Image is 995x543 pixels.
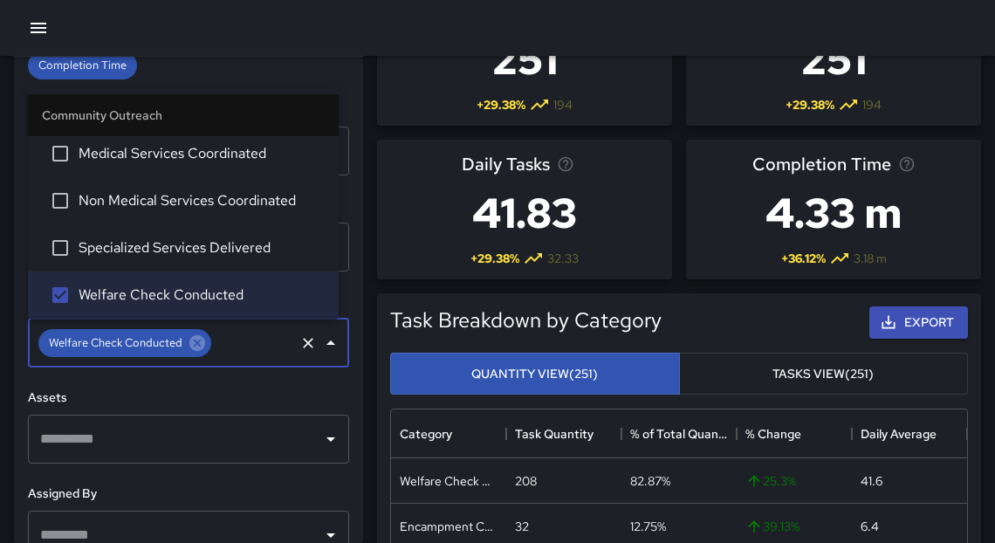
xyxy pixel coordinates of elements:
[752,150,891,178] span: Completion Time
[390,306,662,334] h5: Task Breakdown by Category
[861,409,937,458] div: Daily Average
[390,353,680,395] button: Quantity View(251)
[854,250,887,267] span: 3.18 m
[391,409,506,458] div: Category
[781,250,826,267] span: + 36.12 %
[515,472,537,490] div: 208
[319,427,343,451] button: Open
[630,518,666,535] div: 12.75%
[852,409,967,458] div: Daily Average
[28,52,137,79] div: Completion Time
[506,409,621,458] div: Task Quantity
[745,409,801,458] div: % Change
[462,150,550,178] span: Daily Tasks
[515,518,529,535] div: 32
[515,409,594,458] div: Task Quantity
[745,472,796,490] span: 25.3 %
[38,329,211,357] div: Welfare Check Conducted
[28,485,349,504] h6: Assigned By
[737,409,852,458] div: % Change
[477,96,525,113] span: + 29.38 %
[469,24,581,94] h3: 251
[462,178,587,248] h3: 41.83
[861,518,879,535] div: 6.4
[630,409,728,458] div: % of Total Quantity
[319,331,343,355] button: Close
[400,472,497,490] div: Welfare Check Conducted
[553,96,573,113] span: 194
[745,518,799,535] span: 39.13 %
[786,96,834,113] span: + 29.38 %
[547,250,579,267] span: 32.33
[752,178,916,248] h3: 4.33 m
[862,96,882,113] span: 194
[869,306,968,339] button: Export
[296,331,320,355] button: Clear
[630,472,670,490] div: 82.87%
[470,250,519,267] span: + 29.38 %
[79,190,325,211] span: Non Medical Services Coordinated
[79,143,325,164] span: Medical Services Coordinated
[765,24,903,94] h3: 251
[898,155,916,173] svg: Average time taken to complete tasks in the selected period, compared to the previous period.
[38,333,193,353] span: Welfare Check Conducted
[28,58,137,72] span: Completion Time
[28,94,339,136] li: Community Outreach
[79,285,325,306] span: Welfare Check Conducted
[79,237,325,258] span: Specialized Services Delivered
[28,388,349,408] h6: Assets
[400,518,497,535] div: Encampment Check In Conducted
[557,155,574,173] svg: Average number of tasks per day in the selected period, compared to the previous period.
[861,472,882,490] div: 41.6
[679,353,969,395] button: Tasks View(251)
[621,409,737,458] div: % of Total Quantity
[400,409,452,458] div: Category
